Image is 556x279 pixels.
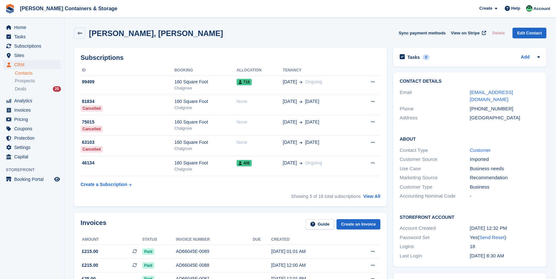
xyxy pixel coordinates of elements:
[176,262,253,269] div: AD66045E-0088
[305,98,319,105] span: [DATE]
[400,89,470,103] div: Email
[14,143,53,152] span: Settings
[470,183,540,191] div: Business
[176,235,253,245] th: Invoice number
[400,165,470,172] div: Use Case
[3,96,61,105] a: menu
[253,235,271,245] th: Due
[5,4,15,14] img: stora-icon-8386f47178a22dfd0bd8f6a31ec36ba5ce8667c1dd55bd0f319d3a0aa187defe.svg
[512,28,546,38] a: Edit Contact
[81,105,103,112] div: Cancelled
[14,106,53,115] span: Invoices
[283,160,297,166] span: [DATE]
[15,78,61,84] a: Prospects
[479,235,504,240] a: Send Reset
[478,235,506,240] span: ( )
[237,79,252,85] span: 718
[3,106,61,115] a: menu
[14,60,53,69] span: CRM
[470,156,540,163] div: Imported
[81,54,380,61] h2: Subscriptions
[89,29,223,38] h2: [PERSON_NAME], [PERSON_NAME]
[82,262,98,269] span: £215.00
[3,175,61,184] a: menu
[81,181,127,188] div: Create a Subscription
[14,42,53,51] span: Subscriptions
[305,139,319,146] span: [DATE]
[400,79,540,84] h2: Contact Details
[271,235,350,245] th: Created
[470,192,540,200] div: -
[271,262,350,269] div: [DATE] 12:00 AM
[400,147,470,154] div: Contact Type
[81,219,106,230] h2: Invoices
[470,234,540,241] div: Yes
[470,114,540,122] div: [GEOGRAPHIC_DATA]
[3,134,61,143] a: menu
[237,98,283,105] div: None
[400,243,470,250] div: Logins
[174,85,237,91] div: Chalgrove
[6,167,64,173] span: Storefront
[306,219,334,230] a: Guide
[283,79,297,85] span: [DATE]
[400,105,470,113] div: Phone
[305,160,322,165] span: Ongoing
[400,234,470,241] div: Password Set
[81,79,174,85] div: 99499
[3,152,61,161] a: menu
[479,5,492,12] span: Create
[283,98,297,105] span: [DATE]
[237,139,283,146] div: None
[3,23,61,32] a: menu
[14,115,53,124] span: Pricing
[174,160,237,166] div: 160 Square Foot
[237,160,252,166] span: 408
[81,126,103,132] div: Cancelled
[470,147,491,153] a: Customer
[142,235,176,245] th: Status
[14,134,53,143] span: Protection
[337,219,380,230] a: Create an Invoice
[3,124,61,133] a: menu
[3,60,61,69] a: menu
[407,54,420,60] h2: Tasks
[81,179,132,191] a: Create a Subscription
[174,119,237,126] div: 160 Square Foot
[174,79,237,85] div: 160 Square Foot
[14,152,53,161] span: Capital
[283,119,297,126] span: [DATE]
[81,98,174,105] div: 81834
[81,160,174,166] div: 46134
[271,248,350,255] div: [DATE] 01:01 AM
[82,248,98,255] span: £215.00
[17,3,120,14] a: [PERSON_NAME] Containers & Storage
[400,192,470,200] div: Accounting Nominal Code
[237,119,283,126] div: None
[174,139,237,146] div: 160 Square Foot
[174,65,237,76] th: Booking
[174,126,237,131] div: Chalgrove
[400,135,540,142] h2: About
[448,28,487,38] a: View on Stripe
[174,98,237,105] div: 160 Square Foot
[451,30,480,36] span: View on Stripe
[400,174,470,181] div: Marketing Source
[470,165,540,172] div: Business needs
[53,175,61,183] a: Preview store
[470,253,504,258] time: 2025-04-25 07:30:32 UTC
[174,146,237,152] div: Chalgrove
[470,105,540,113] div: [PHONE_NUMBER]
[291,194,361,199] span: Showing 5 of 18 total subscriptions
[400,214,540,220] h2: Storefront Account
[400,225,470,232] div: Account Created
[526,5,532,12] img: Arjun Preetham
[14,96,53,105] span: Analytics
[399,28,446,38] button: Sync payment methods
[470,243,540,250] div: 18
[174,166,237,172] div: Chalgrove
[15,70,61,76] a: Contacts
[15,86,26,92] span: Deals
[490,28,507,38] button: Delete
[3,32,61,41] a: menu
